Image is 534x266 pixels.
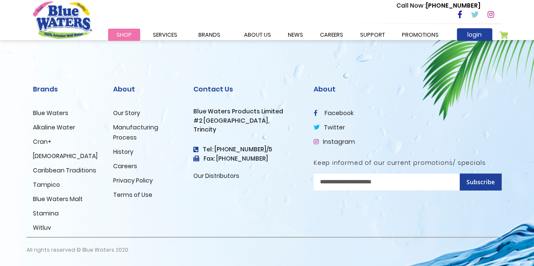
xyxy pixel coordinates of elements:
[457,28,492,41] a: login
[193,146,301,153] h4: Tel: [PHONE_NUMBER]/5
[33,166,96,175] a: Caribbean Traditions
[113,123,158,142] a: Manufacturing Process
[33,137,52,146] a: Cran+
[33,195,83,203] a: Blue Waters Malt
[193,108,301,115] h3: Blue Waters Products Limited
[193,117,301,124] h3: #2 [GEOGRAPHIC_DATA],
[113,109,140,117] a: Our Story
[113,176,153,185] a: Privacy Policy
[314,159,501,167] h5: Keep informed of our current promotions/ specials
[460,174,501,191] button: Subscribe
[113,191,152,199] a: Terms of Use
[33,180,60,189] a: Tampico
[113,162,137,170] a: Careers
[466,178,495,186] span: Subscribe
[279,29,312,41] a: News
[193,172,239,180] a: Our Distributors
[113,85,181,93] h2: About
[27,238,128,262] p: All rights reserved © Blue Waters 2020
[193,85,301,93] h2: Contact Us
[393,29,447,41] a: Promotions
[33,209,59,218] a: Stamina
[33,123,75,132] a: Alkaline Water
[33,223,51,232] a: Witluv
[33,1,92,38] a: store logo
[396,1,426,10] span: Call Now :
[193,126,301,133] h3: Trincity
[314,85,501,93] h2: About
[113,148,133,156] a: History
[236,29,279,41] a: about us
[33,152,98,160] a: [DEMOGRAPHIC_DATA]
[314,123,345,132] a: twitter
[153,31,177,39] span: Services
[314,109,354,117] a: facebook
[312,29,352,41] a: careers
[314,137,355,146] a: Instagram
[193,155,301,162] h3: Fax: [PHONE_NUMBER]
[198,31,220,39] span: Brands
[117,31,132,39] span: Shop
[33,109,68,117] a: Blue Waters
[396,1,480,10] p: [PHONE_NUMBER]
[33,85,100,93] h2: Brands
[352,29,393,41] a: support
